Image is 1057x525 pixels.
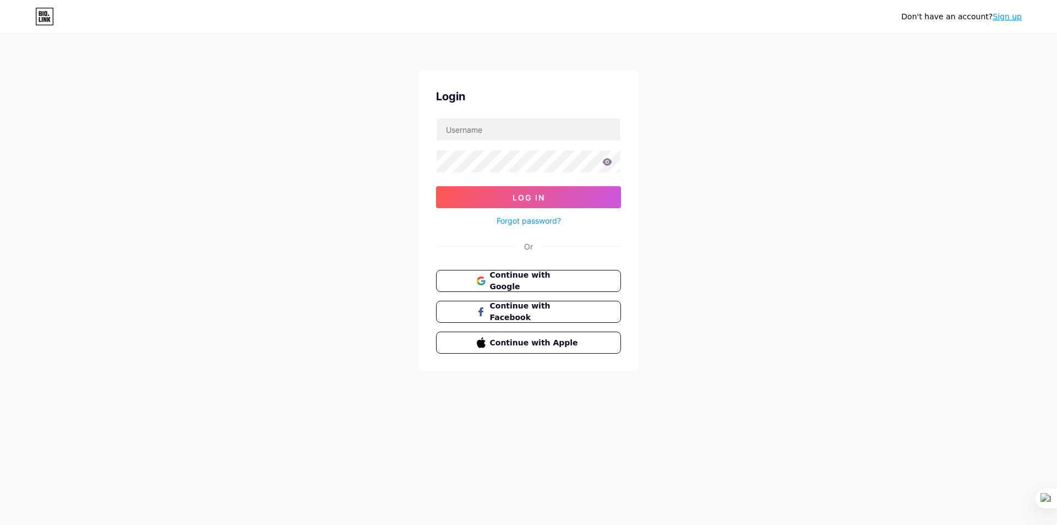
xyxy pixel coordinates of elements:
input: Username [437,118,620,140]
div: Or [524,241,533,252]
button: Continue with Facebook [436,301,621,323]
a: Forgot password? [497,215,561,226]
span: Continue with Facebook [490,300,581,323]
button: Continue with Google [436,270,621,292]
div: Login [436,88,621,105]
button: Continue with Apple [436,332,621,354]
div: Don't have an account? [901,11,1022,23]
span: Continue with Apple [490,337,581,349]
span: Log In [513,193,545,202]
span: Continue with Google [490,269,581,293]
button: Log In [436,186,621,208]
a: Sign up [993,12,1022,21]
